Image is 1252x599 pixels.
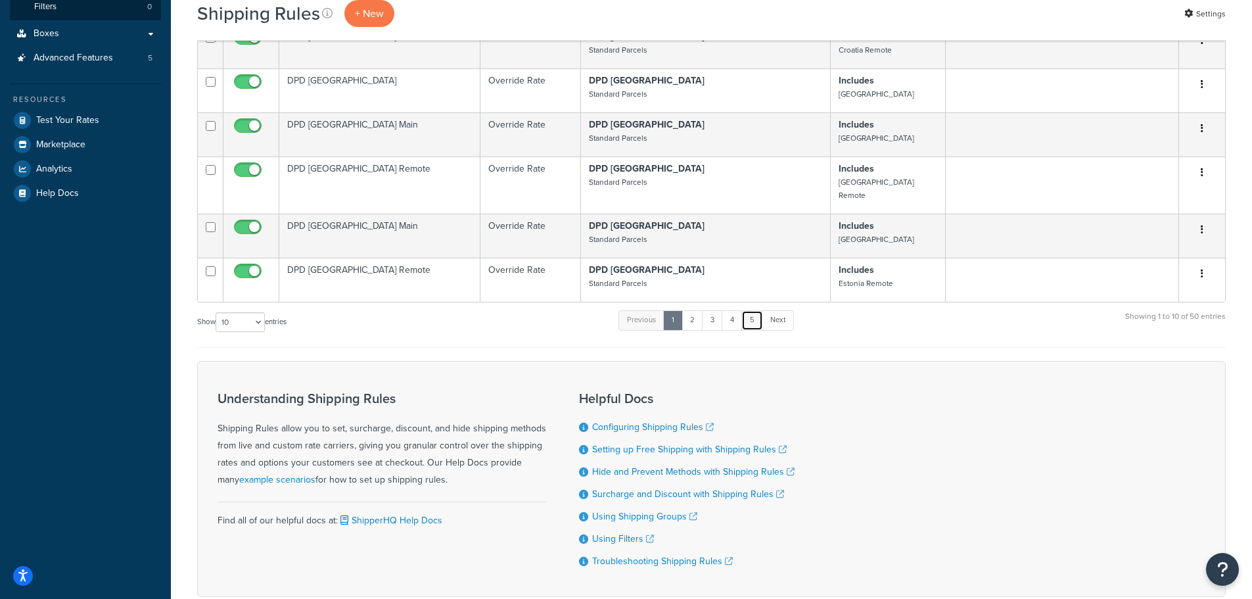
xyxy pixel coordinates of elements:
[239,473,315,487] a: example scenarios
[480,214,580,258] td: Override Rate
[148,53,152,64] span: 5
[279,112,480,156] td: DPD [GEOGRAPHIC_DATA] Main
[589,132,647,144] small: Standard Parcels
[839,44,892,56] small: Croatia Remote
[480,258,580,302] td: Override Rate
[10,94,161,105] div: Resources
[10,157,161,181] a: Analytics
[36,164,72,175] span: Analytics
[279,258,480,302] td: DPD [GEOGRAPHIC_DATA] Remote
[839,162,874,176] strong: Includes
[218,502,546,529] div: Find all of our helpful docs at:
[216,312,265,332] select: Showentries
[589,74,705,87] strong: DPD [GEOGRAPHIC_DATA]
[10,22,161,46] a: Boxes
[589,162,705,176] strong: DPD [GEOGRAPHIC_DATA]
[592,487,784,501] a: Surcharge and Discount with Shipping Rules
[579,391,795,406] h3: Helpful Docs
[839,132,914,144] small: [GEOGRAPHIC_DATA]
[592,443,787,456] a: Setting up Free Shipping with Shipping Rules
[592,554,733,568] a: Troubleshooting Shipping Rules
[702,310,723,330] a: 3
[839,88,914,100] small: [GEOGRAPHIC_DATA]
[589,44,647,56] small: Standard Parcels
[722,310,743,330] a: 4
[589,263,705,277] strong: DPD [GEOGRAPHIC_DATA]
[197,1,320,26] h1: Shipping Rules
[36,139,85,151] span: Marketplace
[839,219,874,233] strong: Includes
[592,420,714,434] a: Configuring Shipping Rules
[592,465,795,479] a: Hide and Prevent Methods with Shipping Rules
[663,310,683,330] a: 1
[1125,309,1226,337] div: Showing 1 to 10 of 50 entries
[839,233,914,245] small: [GEOGRAPHIC_DATA]
[10,181,161,205] a: Help Docs
[592,532,654,546] a: Using Filters
[1184,5,1226,23] a: Settings
[10,133,161,156] a: Marketplace
[147,1,152,12] span: 0
[839,118,874,132] strong: Includes
[480,68,580,112] td: Override Rate
[589,233,647,245] small: Standard Parcels
[839,176,914,201] small: [GEOGRAPHIC_DATA] Remote
[682,310,703,330] a: 2
[279,68,480,112] td: DPD [GEOGRAPHIC_DATA]
[10,46,161,70] a: Advanced Features 5
[34,53,113,64] span: Advanced Features
[279,156,480,214] td: DPD [GEOGRAPHIC_DATA] Remote
[480,24,580,68] td: Override Rate
[589,88,647,100] small: Standard Parcels
[480,156,580,214] td: Override Rate
[589,219,705,233] strong: DPD [GEOGRAPHIC_DATA]
[839,277,893,289] small: Estonia Remote
[10,46,161,70] li: Advanced Features
[34,1,57,12] span: Filters
[1206,553,1239,586] button: Open Resource Center
[34,28,59,39] span: Boxes
[839,74,874,87] strong: Includes
[741,310,763,330] a: 5
[279,24,480,68] td: DPD [GEOGRAPHIC_DATA] Remote
[218,391,546,406] h3: Understanding Shipping Rules
[762,310,794,330] a: Next
[618,310,664,330] a: Previous
[197,312,287,332] label: Show entries
[592,510,697,523] a: Using Shipping Groups
[36,115,99,126] span: Test Your Rates
[589,176,647,188] small: Standard Parcels
[589,277,647,289] small: Standard Parcels
[589,118,705,132] strong: DPD [GEOGRAPHIC_DATA]
[338,514,442,527] a: ShipperHQ Help Docs
[36,188,79,199] span: Help Docs
[218,391,546,489] div: Shipping Rules allow you to set, surcharge, discount, and hide shipping methods from live and cus...
[839,263,874,277] strong: Includes
[279,214,480,258] td: DPD [GEOGRAPHIC_DATA] Main
[10,108,161,132] a: Test Your Rates
[480,112,580,156] td: Override Rate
